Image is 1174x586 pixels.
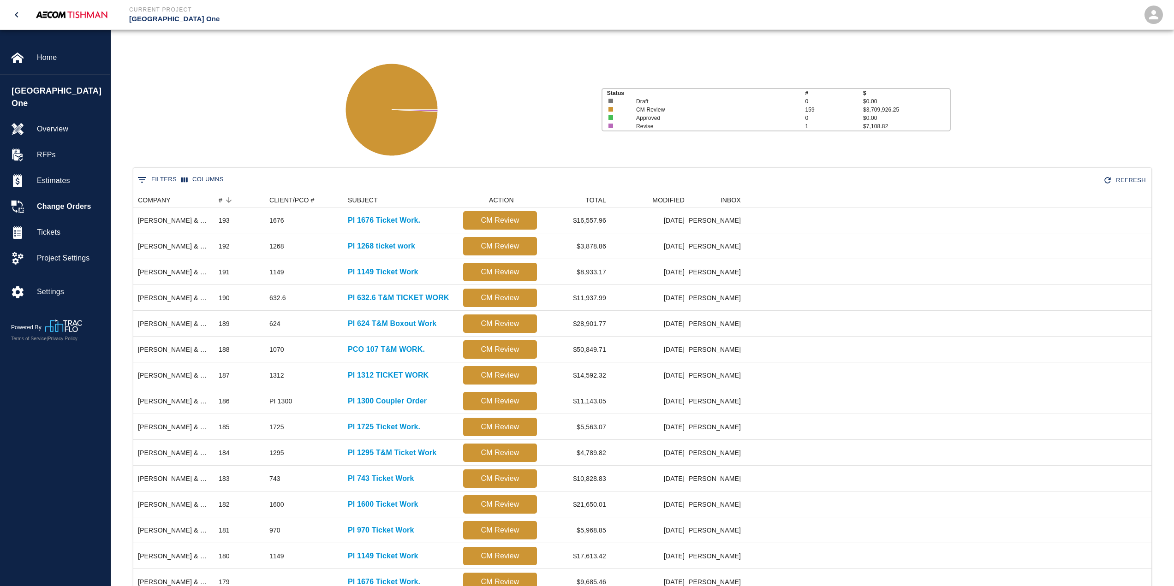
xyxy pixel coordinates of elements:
div: $14,592.32 [542,362,611,388]
div: 183 [219,474,230,483]
div: [DATE] [611,285,689,311]
span: Home [37,52,103,63]
div: [DATE] [611,543,689,569]
div: [DATE] [611,414,689,440]
div: [DATE] [611,466,689,491]
p: Approved [636,114,788,122]
p: $7,108.82 [863,122,950,130]
p: CM Review [467,215,533,226]
p: Revise [636,122,788,130]
div: 1725 [269,422,284,432]
div: $21,650.01 [542,491,611,517]
button: Select columns [179,172,226,187]
div: SUBJECT [348,193,378,207]
div: Chat Widget [1128,542,1174,586]
img: AECOM Tishman [33,8,111,21]
div: [PERSON_NAME] [689,207,745,233]
a: PCO 107 T&M WORK. [348,344,425,355]
div: 1295 [269,448,284,457]
div: 743 [269,474,280,483]
div: 1600 [269,500,284,509]
p: Current Project [129,6,637,14]
p: CM Review [467,318,533,329]
p: $0.00 [863,97,950,106]
span: RFPs [37,149,103,160]
div: [PERSON_NAME] [689,414,745,440]
p: 0 [805,114,863,122]
a: PI 1295 T&M Ticket Work [348,447,436,458]
a: PI 970 Ticket Work [348,525,414,536]
div: 190 [219,293,230,302]
span: Settings [37,286,103,297]
div: 186 [219,397,230,406]
a: PI 632.6 T&M TICKET WORK [348,292,449,303]
p: 0 [805,97,863,106]
div: 1312 [269,371,284,380]
p: Status [607,89,805,97]
div: [DATE] [611,233,689,259]
div: [PERSON_NAME] [689,440,745,466]
p: PI 1600 Ticket Work [348,499,418,510]
p: [GEOGRAPHIC_DATA] One [129,14,637,24]
div: Roger & Sons Concrete [138,293,209,302]
div: 181 [219,526,230,535]
div: TOTAL [585,193,606,207]
div: [DATE] [611,517,689,543]
div: 188 [219,345,230,354]
a: PI 624 T&M Boxout Work [348,318,436,329]
div: ACTION [489,193,514,207]
a: PI 1149 Ticket Work [348,550,418,562]
div: 1268 [269,242,284,251]
p: CM Review [467,499,533,510]
div: Roger & Sons Concrete [138,242,209,251]
a: PI 743 Ticket Work [348,473,414,484]
p: CM Review [467,447,533,458]
p: $ [863,89,950,97]
div: $11,143.05 [542,388,611,414]
div: [DATE] [611,259,689,285]
p: PI 1300 Coupler Order [348,396,427,407]
a: PI 1312 TICKET WORK [348,370,429,381]
span: Estimates [37,175,103,186]
p: PI 1725 Ticket Work. [348,421,420,432]
span: Change Orders [37,201,103,212]
div: INBOX [689,193,745,207]
p: CM Review [467,473,533,484]
div: Roger & Sons Concrete [138,422,209,432]
p: Draft [636,97,788,106]
button: Refresh [1101,172,1150,189]
div: MODIFIED [611,193,689,207]
p: # [805,89,863,97]
div: [PERSON_NAME] [689,285,745,311]
div: Roger & Sons Concrete [138,448,209,457]
div: # [214,193,265,207]
div: 187 [219,371,230,380]
p: CM Review [467,241,533,252]
div: 624 [269,319,280,328]
p: CM Review [467,525,533,536]
div: $10,828.83 [542,466,611,491]
p: CM Review [467,421,533,432]
div: MODIFIED [652,193,685,207]
div: ACTION [459,193,542,207]
div: COMPANY [138,193,171,207]
a: PI 1676 Ticket Work. [348,215,420,226]
div: [PERSON_NAME] [689,362,745,388]
div: Roger & Sons Concrete [138,500,209,509]
p: 159 [805,106,863,114]
div: 185 [219,422,230,432]
div: 182 [219,500,230,509]
p: CM Review [467,550,533,562]
div: [DATE] [611,491,689,517]
div: [DATE] [611,440,689,466]
div: [DATE] [611,311,689,337]
p: PI 1149 Ticket Work [348,266,418,278]
p: CM Review [467,266,533,278]
a: PI 1268 ticket work [348,241,415,252]
div: Roger & Sons Concrete [138,371,209,380]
